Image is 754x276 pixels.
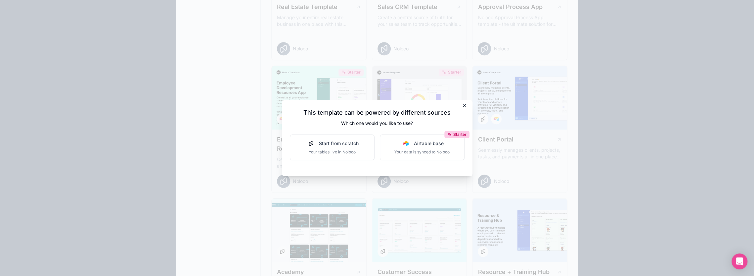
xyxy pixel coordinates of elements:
[394,149,450,155] span: Your data is synced to Noloco
[403,141,409,146] img: Airtable Logo
[290,120,465,127] p: Which one would you like to use?
[453,132,466,137] span: Starter
[319,140,359,147] span: Start from scratch
[380,135,465,160] button: StarterAirtable LogoAirtable baseYour data is synced to Noloco
[732,253,747,269] div: Open Intercom Messenger
[290,108,465,117] h2: This template can be powered by different sources
[306,149,359,155] span: Your tables live in Noloco
[290,135,375,160] button: Start from scratchYour tables live in Noloco
[414,140,444,147] span: Airtable base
